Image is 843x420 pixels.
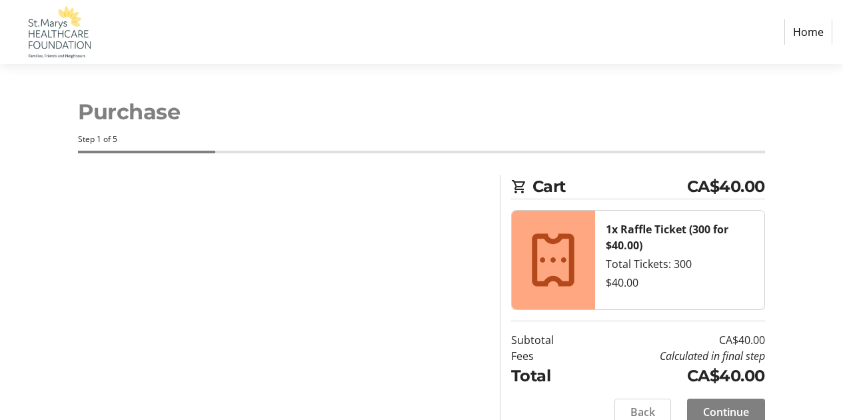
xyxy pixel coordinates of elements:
a: Home [784,19,832,45]
span: CA$40.00 [687,175,765,199]
span: Back [630,404,655,420]
div: Step 1 of 5 [78,133,764,145]
span: Continue [703,404,749,420]
strong: 1x Raffle Ticket (300 for $40.00) [606,222,728,253]
img: St. Marys Healthcare Foundation's Logo [11,5,105,59]
td: CA$40.00 [584,332,765,348]
div: Total Tickets: 300 [606,256,754,272]
td: Fees [511,348,584,364]
h1: Purchase [78,96,764,128]
td: CA$40.00 [584,364,765,388]
td: Total [511,364,584,388]
td: Calculated in final step [584,348,765,364]
span: Cart [532,175,687,199]
div: $40.00 [606,275,754,291]
td: Subtotal [511,332,584,348]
